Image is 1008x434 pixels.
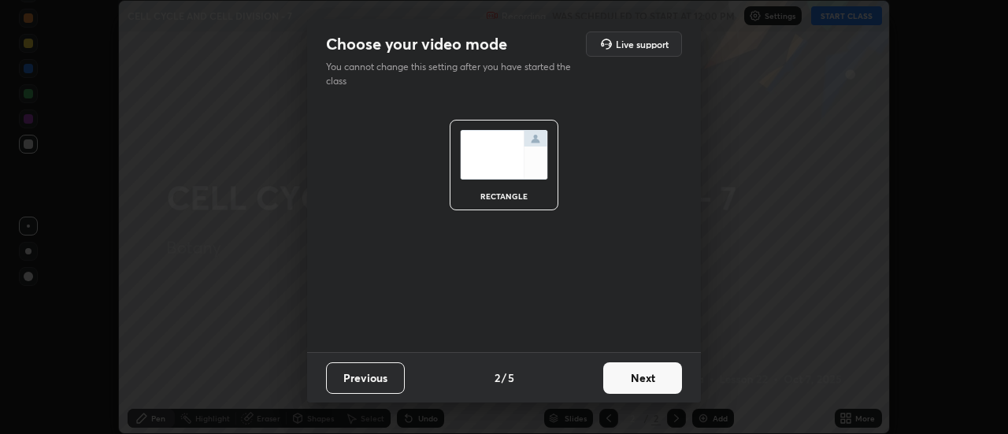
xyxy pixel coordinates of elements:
h4: 2 [495,369,500,386]
button: Next [603,362,682,394]
p: You cannot change this setting after you have started the class [326,60,581,88]
h4: / [502,369,506,386]
h2: Choose your video mode [326,34,507,54]
h4: 5 [508,369,514,386]
div: rectangle [472,192,535,200]
img: normalScreenIcon.ae25ed63.svg [460,130,548,180]
h5: Live support [616,39,669,49]
button: Previous [326,362,405,394]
